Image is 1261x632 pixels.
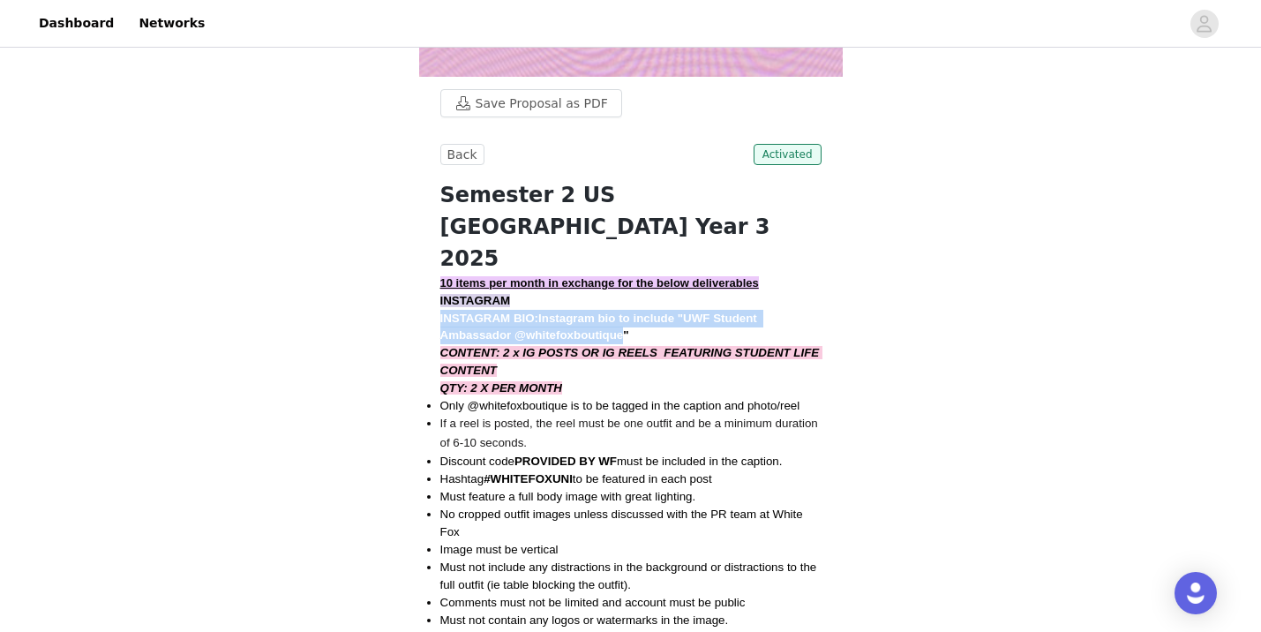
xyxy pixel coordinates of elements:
strong: 10 items per month in exchange for the below deliverables [440,276,759,290]
span: Comments must not be limited and account must be public [440,596,746,609]
span: PROVIDED BY WF [514,455,617,468]
span: Must not include any distractions in the background or distractions to the full outfit (ie table ... [440,561,820,591]
span: INSTAGRAM [440,294,511,307]
span: INSTAGRAM BIO: [440,312,539,325]
span: Activated [754,144,822,165]
span: must be included in the caption. [617,455,782,468]
span: No cropped outfit images unless discussed with the PR team at White Fox [440,508,807,538]
span: #WHITEFOXUNI [484,472,573,485]
span: Discount code [440,455,514,468]
a: Networks [128,4,215,43]
h1: Semester 2 US [GEOGRAPHIC_DATA] Year 3 2025 [440,179,822,275]
span: Must feature a full body image with great lighting. [440,490,696,503]
span: to be featured in each post [573,472,712,485]
span: Must not contain any logos or watermarks in the image. [440,613,729,627]
span: Only @whitefoxboutique is to be tagged in the caption and photo/reel [440,399,800,412]
div: avatar [1196,10,1212,38]
span: QTY: 2 X PER MONTH [440,381,562,395]
span: Instagram bio to include "UWF Student Ambassador @whitefoxboutique" [440,312,760,342]
a: Dashboard [28,4,124,43]
span: Hashtag [440,472,484,485]
span: Image must be vertical [440,543,559,556]
span: If a reel is posted, the reel must be one outfit and be a minimum duration of 6-10 seconds. [440,417,822,449]
button: Back [440,144,484,165]
button: Save Proposal as PDF [440,89,622,117]
div: Open Intercom Messenger [1175,572,1217,614]
span: CONTENT: 2 x IG POSTS OR IG REELS FEATURING STUDENT LIFE CONTENT [440,346,822,377]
